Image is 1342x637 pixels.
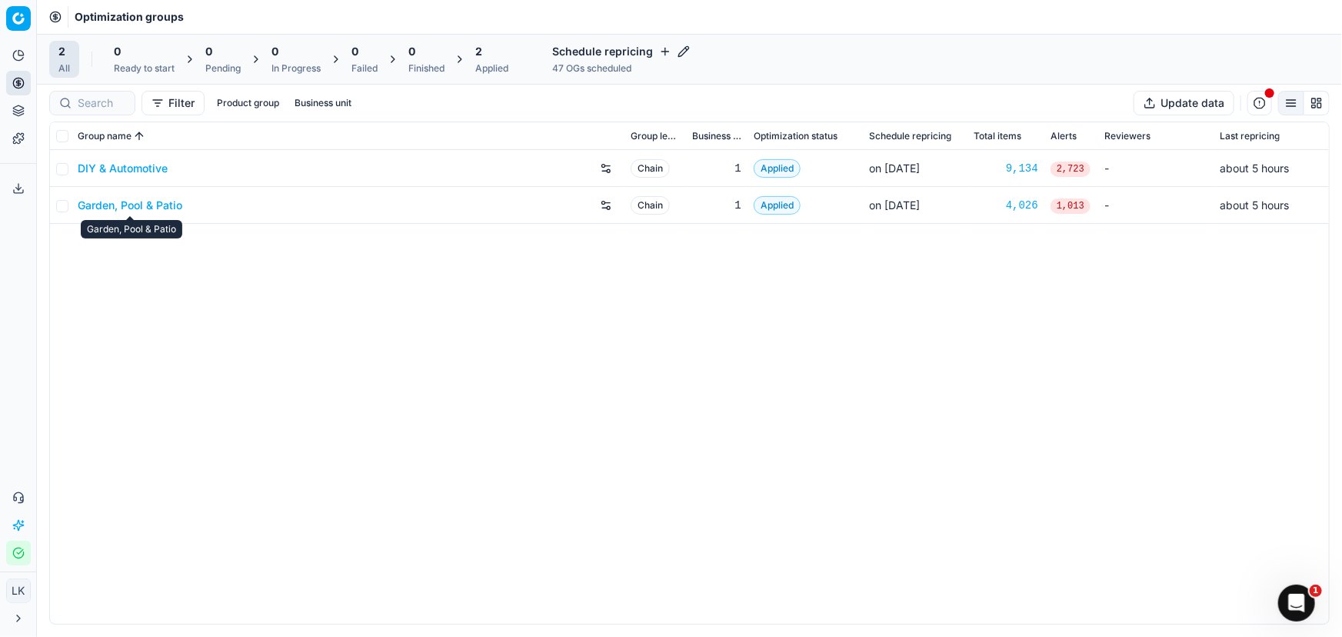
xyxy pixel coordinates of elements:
[1134,91,1234,115] button: Update data
[1051,162,1091,177] span: 2,723
[1220,130,1280,142] span: Last repricing
[408,62,445,75] div: Finished
[475,62,508,75] div: Applied
[869,162,920,175] span: on [DATE]
[142,91,205,115] button: Filter
[1098,187,1214,224] td: -
[631,130,680,142] span: Group level
[869,198,920,212] span: on [DATE]
[114,44,121,59] span: 0
[351,62,378,75] div: Failed
[58,44,65,59] span: 2
[1051,130,1077,142] span: Alerts
[78,161,168,176] a: DIY & Automotive
[1310,585,1322,597] span: 1
[1278,585,1315,622] iframe: Intercom live chat
[552,44,690,59] h4: Schedule repricing
[78,95,125,111] input: Search
[205,44,212,59] span: 0
[132,128,147,144] button: Sorted by Group name ascending
[288,94,358,112] button: Business unit
[114,62,175,75] div: Ready to start
[211,94,285,112] button: Product group
[6,579,31,603] button: LK
[78,198,182,213] a: Garden, Pool & Patio
[81,220,182,238] div: Garden, Pool & Patio
[754,130,838,142] span: Optimization status
[1220,198,1289,212] span: about 5 hours
[78,130,132,142] span: Group name
[692,161,741,176] div: 1
[974,130,1021,142] span: Total items
[408,44,415,59] span: 0
[552,62,690,75] div: 47 OGs scheduled
[58,62,70,75] div: All
[974,161,1038,176] a: 9,134
[1220,162,1289,175] span: about 5 hours
[75,9,184,25] span: Optimization groups
[1104,130,1151,142] span: Reviewers
[869,130,951,142] span: Schedule repricing
[692,130,741,142] span: Business unit
[692,198,741,213] div: 1
[7,579,30,602] span: LK
[1051,198,1091,214] span: 1,013
[974,198,1038,213] a: 4,026
[75,9,184,25] nav: breadcrumb
[631,159,670,178] span: Chain
[754,159,801,178] span: Applied
[475,44,482,59] span: 2
[754,196,801,215] span: Applied
[271,62,321,75] div: In Progress
[1098,150,1214,187] td: -
[351,44,358,59] span: 0
[631,196,670,215] span: Chain
[205,62,241,75] div: Pending
[271,44,278,59] span: 0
